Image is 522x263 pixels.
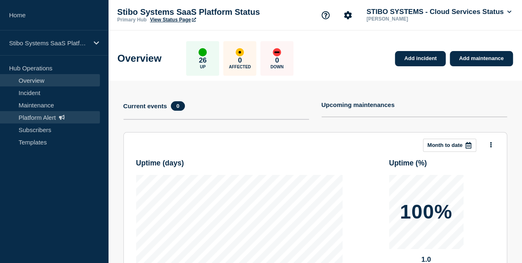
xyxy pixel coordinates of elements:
[400,202,452,222] p: 100%
[238,56,242,65] p: 0
[199,56,207,65] p: 26
[395,51,446,66] a: Add incident
[423,139,476,152] button: Month to date
[117,17,146,23] p: Primary Hub
[117,7,282,17] p: Stibo Systems SaaS Platform Status
[200,65,205,69] p: Up
[365,16,451,22] p: [PERSON_NAME]
[275,56,279,65] p: 0
[236,48,244,56] div: affected
[171,101,184,111] span: 0
[321,101,395,108] h4: Upcoming maintenances
[150,17,196,23] a: View Status Page
[270,65,283,69] p: Down
[365,8,513,16] button: STIBO SYSTEMS - Cloud Services Status
[229,65,251,69] p: Affected
[136,159,184,168] h3: Uptime ( days )
[339,7,357,24] button: Account settings
[273,48,281,56] div: down
[389,159,427,168] h3: Uptime ( % )
[198,48,207,56] div: up
[123,102,167,109] h4: Current events
[118,53,162,64] h1: Overview
[428,142,463,148] p: Month to date
[317,7,334,24] button: Support
[9,40,88,47] p: Stibo Systems SaaS Platform Status
[450,51,513,66] a: Add maintenance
